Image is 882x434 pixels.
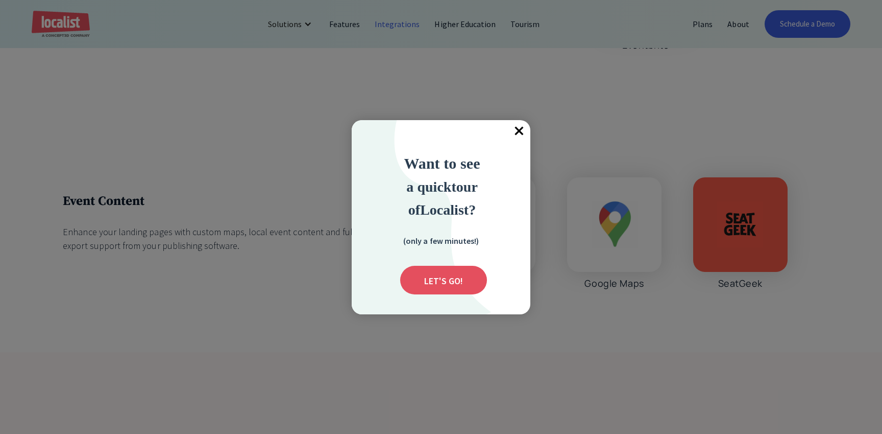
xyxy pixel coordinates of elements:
span: × [508,120,530,143]
strong: Want to see [404,155,480,172]
div: (only a few minutes!) [390,234,492,247]
div: Close popup [508,120,530,143]
strong: to [451,179,463,195]
strong: Localist? [420,202,476,218]
strong: ur of [408,179,478,218]
div: Submit [400,266,487,294]
div: Want to see a quick tour of Localist? [376,152,508,221]
strong: (only a few minutes!) [403,236,479,246]
span: a quick [406,179,451,195]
